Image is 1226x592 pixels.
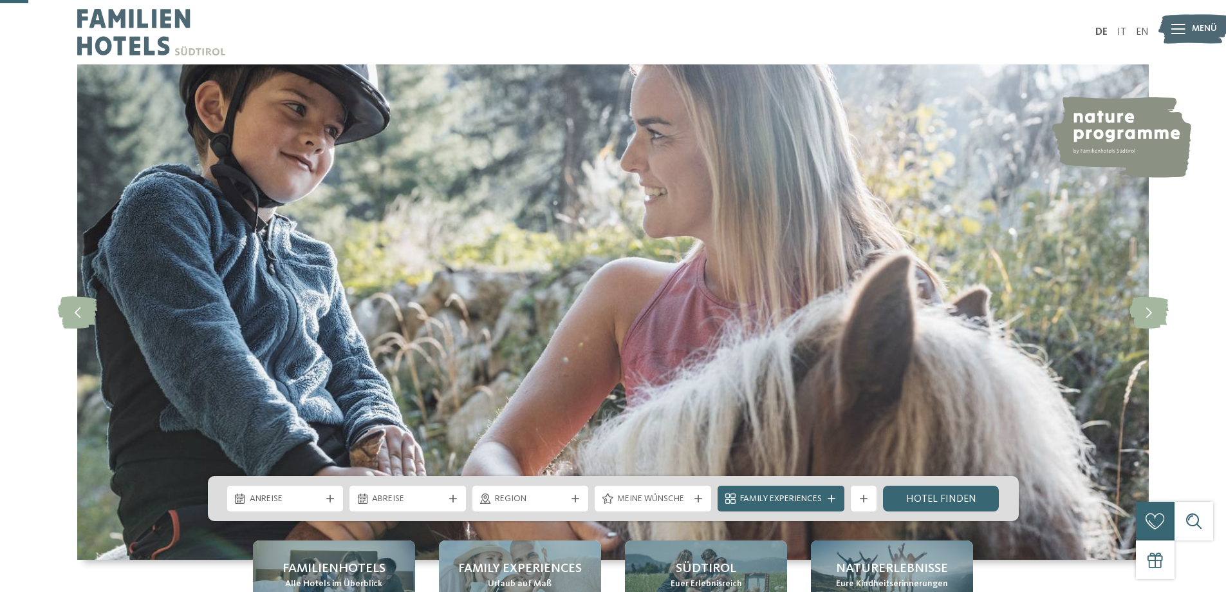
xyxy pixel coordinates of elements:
span: Family Experiences [740,493,822,506]
span: Familienhotels [283,560,385,578]
span: Region [495,493,566,506]
span: Anreise [250,493,321,506]
span: Alle Hotels im Überblick [285,578,382,591]
span: Eure Kindheitserinnerungen [836,578,948,591]
span: Urlaub auf Maß [488,578,552,591]
span: Abreise [372,493,443,506]
span: Euer Erlebnisreich [671,578,742,591]
span: Family Experiences [458,560,582,578]
a: IT [1117,27,1126,37]
a: Hotel finden [883,486,999,511]
span: Naturerlebnisse [836,560,948,578]
span: Menü [1192,23,1217,35]
a: DE [1095,27,1108,37]
img: Familienhotels Südtirol: The happy family places [77,64,1149,560]
span: Meine Wünsche [617,493,689,506]
a: EN [1136,27,1149,37]
span: Südtirol [676,560,736,578]
img: nature programme by Familienhotels Südtirol [1050,97,1191,178]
